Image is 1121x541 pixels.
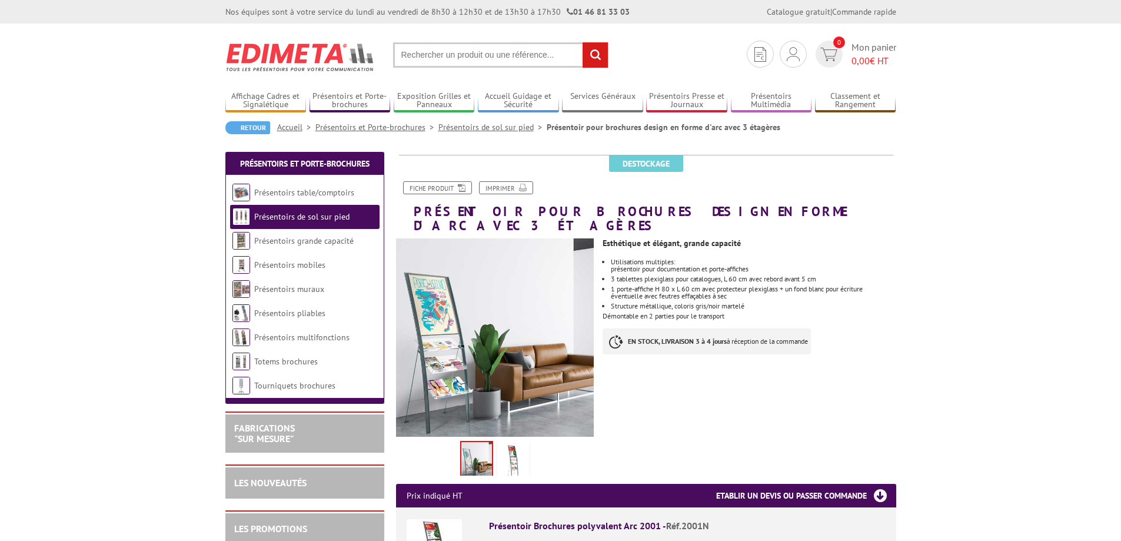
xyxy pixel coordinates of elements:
a: Présentoirs de sol sur pied [254,211,350,222]
img: presentoir_brochures_polyvalent_arc2001_2001n_mise_en_scene.jpg [461,442,492,479]
input: Rechercher un produit ou une référence... [393,42,608,68]
img: Edimeta [225,35,375,79]
a: Présentoirs mobiles [254,260,325,270]
a: Totems brochures [254,356,318,367]
a: devis rapide 0 Mon panier 0,00€ HT [813,41,896,68]
img: Tourniquets brochures [232,377,250,394]
img: Totems brochures [232,353,250,370]
a: Présentoirs pliables [254,308,325,318]
a: Présentoirs et Porte-brochures [310,91,391,111]
img: devis rapide [787,47,800,61]
img: Présentoirs de sol sur pied [232,208,250,225]
li: Présentoir pour brochures design en forme d'arc avec 3 étagères [547,121,780,133]
p: Prix indiqué HT [407,484,463,507]
a: Accueil [277,122,315,132]
a: Présentoirs et Porte-brochures [240,158,370,169]
a: Retour [225,121,270,134]
a: Présentoirs muraux [254,284,324,294]
a: Présentoirs Presse et Journaux [646,91,727,111]
span: Mon panier [851,41,896,68]
img: Présentoirs mobiles [232,256,250,274]
span: Réf.2001N [666,520,709,532]
img: presentoirs_de_sol_2001n_1.jpg [499,443,527,480]
a: Tourniquets brochures [254,380,335,391]
p: à réception de la commande [603,328,811,354]
a: Présentoirs Multimédia [731,91,812,111]
img: presentoir_brochures_polyvalent_arc2001_2001n_mise_en_scene.jpg [396,238,594,437]
li: 3 tablettes plexiglass pour catalogues, L 60 cm avec rebord avant 5 cm [611,276,896,283]
a: Imprimer [479,181,533,194]
img: Présentoirs pliables [232,304,250,322]
a: Présentoirs multifonctions [254,332,350,343]
div: Présentoir Brochures polyvalent Arc 2001 - [489,519,886,533]
a: Présentoirs et Porte-brochures [315,122,438,132]
img: Présentoirs grande capacité [232,232,250,250]
div: Nos équipes sont à votre service du lundi au vendredi de 8h30 à 12h30 et de 13h30 à 17h30 [225,6,630,18]
img: Présentoirs multifonctions [232,328,250,346]
img: devis rapide [820,48,837,61]
li: Utilisations multiples: présentoir pour documentation et porte-affiches [611,258,896,273]
span: 0,00 [851,55,870,67]
strong: EN STOCK, LIVRAISON 3 à 4 jours [628,337,727,346]
span: 0 [833,36,845,48]
img: Présentoirs table/comptoirs [232,184,250,201]
li: 1 porte-affiche H 80 x L 60 cm avec protecteur plexiglass + un fond blanc pour écriture éventuell... [611,286,896,300]
h3: Etablir un devis ou passer commande [716,484,896,507]
a: Catalogue gratuit [767,6,830,17]
a: Présentoirs grande capacité [254,235,354,246]
span: € HT [851,54,896,68]
a: Services Généraux [562,91,643,111]
a: LES PROMOTIONS [234,523,307,535]
a: LES NOUVEAUTÉS [234,477,307,489]
a: Accueil Guidage et Sécurité [478,91,559,111]
img: devis rapide [754,47,766,62]
div: Démontable en 2 parties pour le transport [603,233,904,366]
a: Affichage Cadres et Signalétique [225,91,307,111]
a: Présentoirs de sol sur pied [438,122,547,132]
a: Commande rapide [832,6,896,17]
img: Présentoirs muraux [232,280,250,298]
input: rechercher [583,42,608,68]
a: FABRICATIONS"Sur Mesure" [234,422,295,444]
li: Structure métallique, coloris gris/noir martelé [611,303,896,310]
span: Destockage [609,155,683,172]
a: Présentoirs table/comptoirs [254,187,354,198]
div: | [767,6,896,18]
strong: Esthétique et élégant, grande capacité [603,238,741,248]
a: Fiche produit [403,181,472,194]
strong: 01 46 81 33 03 [567,6,630,17]
a: Classement et Rangement [815,91,896,111]
a: Exposition Grilles et Panneaux [394,91,475,111]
